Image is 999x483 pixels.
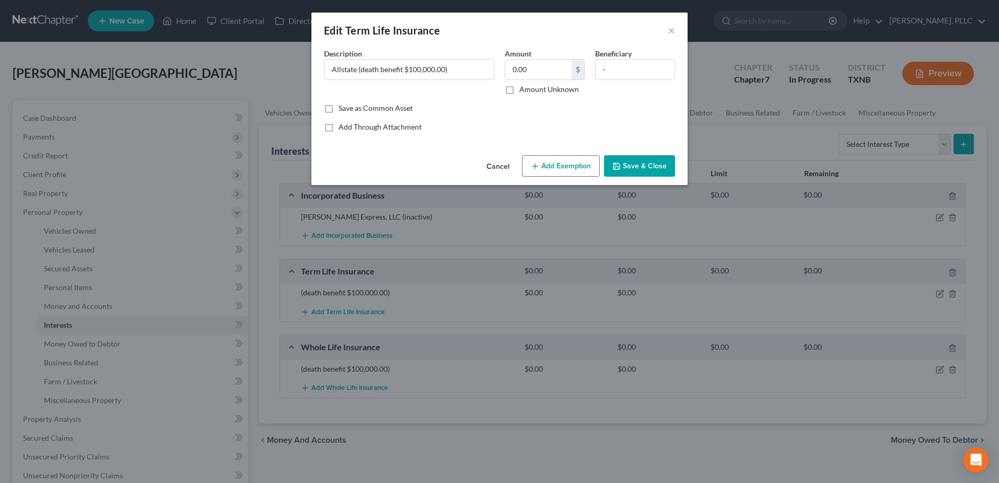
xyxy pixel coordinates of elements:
button: Cancel [478,156,518,177]
label: Add Through Attachment [339,122,422,132]
span: Description [324,49,362,58]
button: × [668,24,675,37]
div: Edit Term Life Insurance [324,23,440,38]
label: Beneficiary [595,48,632,59]
input: Describe... [324,60,494,79]
button: Save & Close [604,155,675,177]
button: Add Exemption [522,155,600,177]
label: Amount [505,48,531,59]
div: $ [572,60,584,79]
input: -- [596,60,675,79]
input: 0.00 [505,60,572,79]
label: Amount Unknown [519,84,579,95]
div: Open Intercom Messenger [963,447,989,473]
label: Save as Common Asset [339,103,413,113]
